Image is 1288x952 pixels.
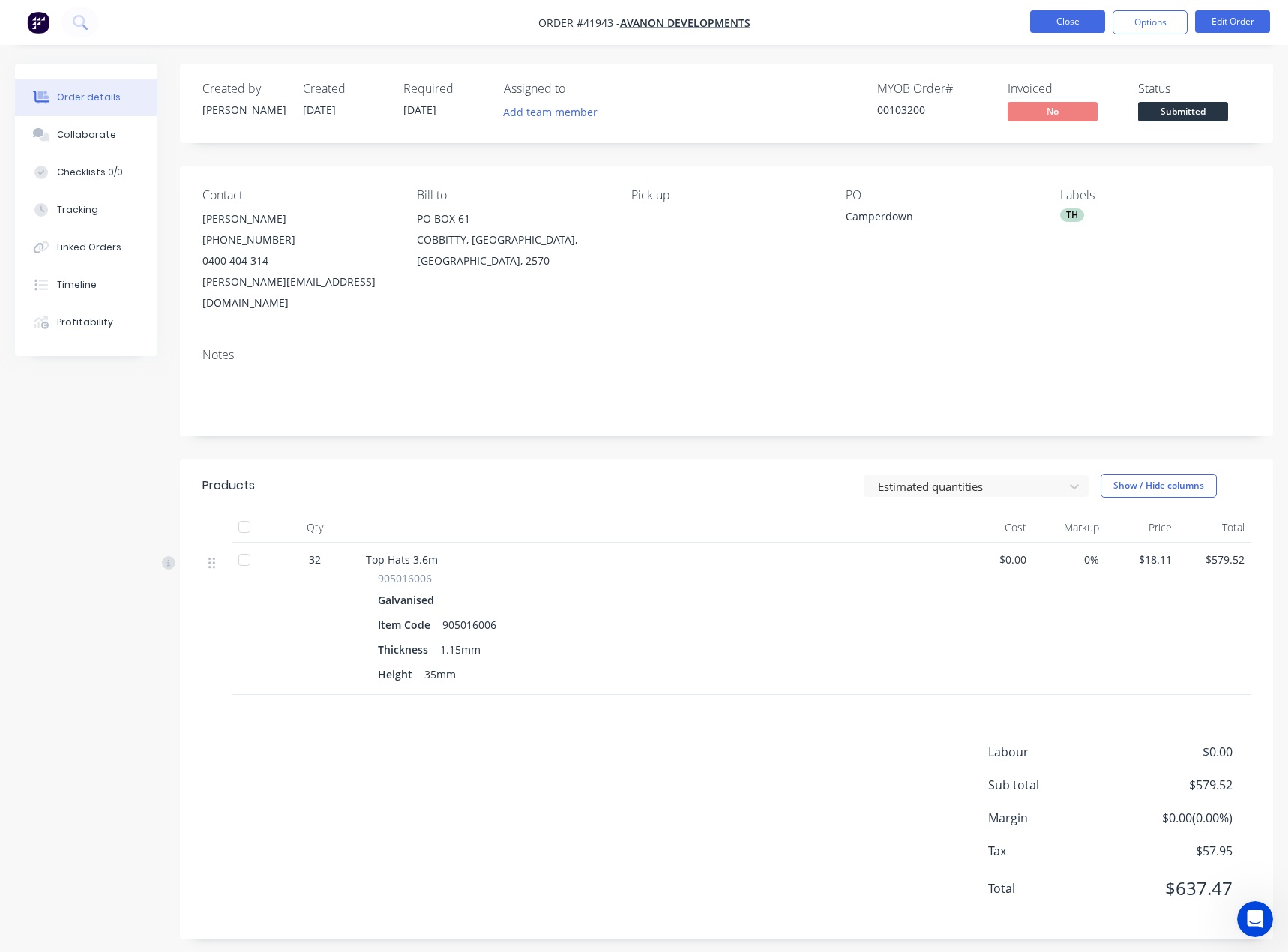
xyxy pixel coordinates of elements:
div: Collaborate [57,128,116,142]
span: $0.00 [966,552,1026,567]
span: Sub total [988,776,1122,794]
div: [PERSON_NAME] [202,208,393,229]
span: No [1008,102,1098,121]
img: Factory [27,11,49,34]
div: TH [1060,208,1084,222]
div: [PERSON_NAME] [202,102,285,118]
div: Timeline [57,278,97,292]
div: 905016006 [436,614,502,636]
span: Margin [988,809,1122,827]
div: Item Code [378,614,436,636]
span: 32 [309,552,321,567]
div: Galvanised [378,589,440,611]
div: Pick up [631,188,822,202]
div: [PERSON_NAME][PHONE_NUMBER]0400 404 314[PERSON_NAME][EMAIL_ADDRESS][DOMAIN_NAME] [202,208,393,313]
div: Products [202,477,255,495]
div: Created [303,82,385,96]
div: Markup [1032,513,1105,543]
div: [PHONE_NUMBER] [202,229,393,250]
span: $0.00 [1122,743,1233,761]
span: Total [988,879,1122,897]
div: Height [378,663,418,685]
a: AVANON DEVELOPMENTS [620,16,750,30]
div: [PERSON_NAME][EMAIL_ADDRESS][DOMAIN_NAME] [202,271,393,313]
button: Order details [15,79,157,116]
button: Timeline [15,266,157,304]
div: Labels [1060,188,1251,202]
span: $579.52 [1184,552,1245,567]
div: Assigned to [504,82,654,96]
div: Linked Orders [57,241,121,254]
span: [DATE] [403,103,436,117]
div: Camperdown [846,208,1033,229]
button: Add team member [504,102,606,122]
span: $637.47 [1122,875,1233,902]
div: 00103200 [877,102,990,118]
span: 905016006 [378,570,432,586]
span: Submitted [1138,102,1228,121]
div: MYOB Order # [877,82,990,96]
span: $18.11 [1111,552,1172,567]
button: Edit Order [1195,10,1270,33]
div: Notes [202,348,1251,362]
button: Submitted [1138,102,1228,124]
span: Tax [988,842,1122,860]
button: Show / Hide columns [1101,474,1217,498]
div: Qty [270,513,360,543]
button: Checklists 0/0 [15,154,157,191]
button: Tracking [15,191,157,229]
div: Invoiced [1008,82,1120,96]
div: PO [846,188,1036,202]
div: Profitability [57,316,113,329]
div: Checklists 0/0 [57,166,123,179]
div: Status [1138,82,1251,96]
div: 35mm [418,663,462,685]
div: Bill to [417,188,607,202]
button: Close [1030,10,1105,33]
div: Required [403,82,486,96]
div: Thickness [378,639,434,660]
iframe: Intercom live chat [1237,901,1273,937]
div: Total [1178,513,1251,543]
span: $0.00 ( 0.00 %) [1122,809,1233,827]
span: Labour [988,743,1122,761]
span: $579.52 [1122,776,1233,794]
div: Created by [202,82,285,96]
div: Order details [57,91,121,104]
div: Cost [960,513,1032,543]
span: Top Hats 3.6m [366,552,438,567]
span: [DATE] [303,103,336,117]
button: Collaborate [15,116,157,154]
button: Linked Orders [15,229,157,266]
div: COBBITTY, [GEOGRAPHIC_DATA], [GEOGRAPHIC_DATA], 2570 [417,229,607,271]
div: Price [1105,513,1178,543]
span: $57.95 [1122,842,1233,860]
div: PO BOX 61COBBITTY, [GEOGRAPHIC_DATA], [GEOGRAPHIC_DATA], 2570 [417,208,607,271]
div: Contact [202,188,393,202]
span: 0% [1038,552,1099,567]
button: Add team member [496,102,606,122]
div: Tracking [57,203,98,217]
button: Options [1113,10,1188,34]
span: Order #41943 - [538,16,620,30]
button: Profitability [15,304,157,341]
div: 0400 404 314 [202,250,393,271]
div: 1.15mm [434,639,487,660]
div: PO BOX 61 [417,208,607,229]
